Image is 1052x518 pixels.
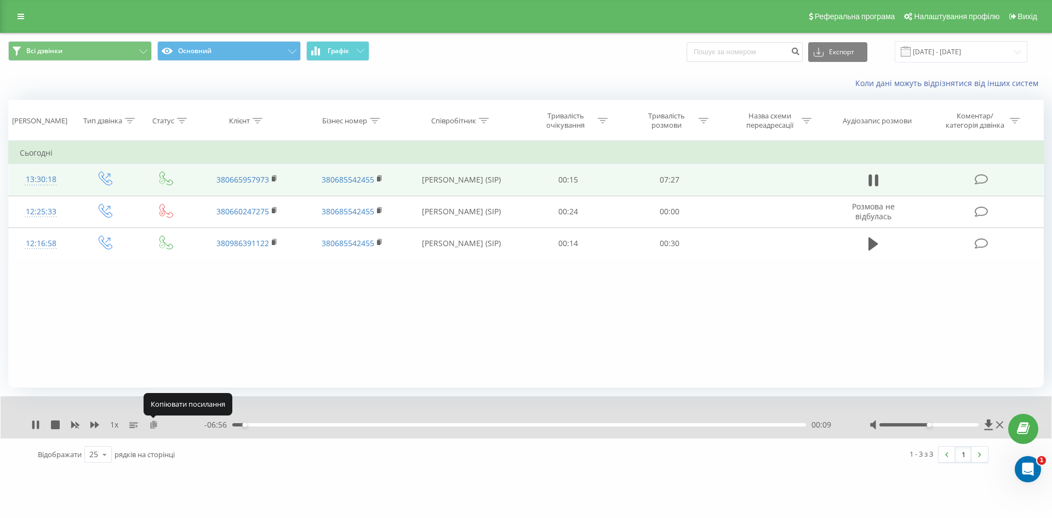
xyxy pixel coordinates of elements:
[115,449,175,459] span: рядків на сторінці
[204,419,232,430] span: - 06:56
[12,116,67,126] div: [PERSON_NAME]
[619,164,719,196] td: 07:27
[306,41,369,61] button: Графік
[1018,12,1037,21] span: Вихід
[404,196,518,227] td: [PERSON_NAME] (SIP)
[687,42,803,62] input: Пошук за номером
[914,12,999,21] span: Налаштування профілю
[811,419,831,430] span: 00:09
[110,419,118,430] span: 1 x
[843,116,912,126] div: Аудіозапис розмови
[8,41,152,61] button: Всі дзвінки
[943,111,1007,130] div: Коментар/категорія дзвінка
[322,206,374,217] a: 380685542455
[1037,456,1046,465] span: 1
[855,78,1044,88] a: Коли дані можуть відрізнятися вiд інших систем
[242,423,247,427] div: Accessibility label
[20,201,62,223] div: 12:25:33
[152,116,174,126] div: Статус
[38,449,82,459] span: Відображати
[216,174,269,185] a: 380665957973
[431,116,476,126] div: Співробітник
[518,196,619,227] td: 00:24
[955,447,971,462] a: 1
[157,41,301,61] button: Основний
[637,111,696,130] div: Тривалість розмови
[619,196,719,227] td: 00:00
[20,233,62,254] div: 12:16:58
[328,47,349,55] span: Графік
[852,201,895,221] span: Розмова не відбулась
[322,238,374,248] a: 380685542455
[1015,456,1041,482] iframe: Intercom live chat
[26,47,62,55] span: Всі дзвінки
[536,111,595,130] div: Тривалість очікування
[83,116,122,126] div: Тип дзвінка
[404,164,518,196] td: [PERSON_NAME] (SIP)
[20,169,62,190] div: 13:30:18
[9,142,1044,164] td: Сьогодні
[89,449,98,460] div: 25
[144,393,232,415] div: Копіювати посилання
[910,448,933,459] div: 1 - 3 з 3
[216,238,269,248] a: 380986391122
[619,227,719,259] td: 00:30
[518,164,619,196] td: 00:15
[740,111,799,130] div: Назва схеми переадресації
[229,116,250,126] div: Клієнт
[322,116,367,126] div: Бізнес номер
[404,227,518,259] td: [PERSON_NAME] (SIP)
[808,42,867,62] button: Експорт
[927,423,931,427] div: Accessibility label
[216,206,269,217] a: 380660247275
[322,174,374,185] a: 380685542455
[815,12,895,21] span: Реферальна програма
[518,227,619,259] td: 00:14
